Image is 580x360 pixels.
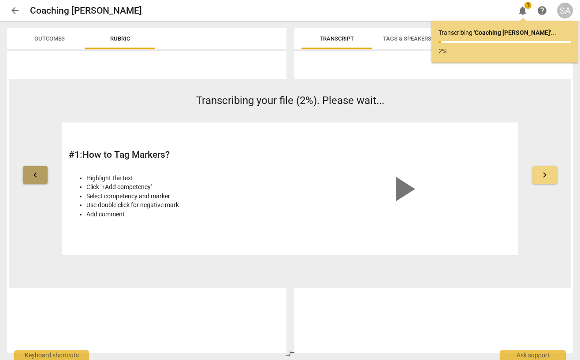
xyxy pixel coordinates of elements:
[383,35,431,42] span: Tags & Speakers
[69,149,286,160] h2: # 1 : How to Tag Markers?
[534,3,550,19] a: Help
[474,29,551,36] b: ' Coaching [PERSON_NAME] '
[30,5,142,16] h2: Coaching [PERSON_NAME]
[196,94,384,107] span: Transcribing your file (2%). Please wait...
[517,5,528,16] span: notifications
[86,182,286,192] li: Click '+Add competency'
[86,210,286,219] li: Add comment
[110,35,130,42] span: Rubric
[537,5,547,16] span: help
[86,192,286,201] li: Select competency and marker
[14,350,89,360] div: Keyboard shortcuts
[320,35,354,42] span: Transcript
[285,349,295,359] span: compare_arrows
[500,350,566,360] div: Ask support
[86,174,286,183] li: Highlight the text
[30,170,41,180] span: keyboard_arrow_left
[515,3,531,19] button: Notifications
[382,168,424,210] span: play_arrow
[439,47,571,56] p: 2%
[34,35,65,42] span: Outcomes
[86,200,286,210] li: Use double click for negative mark
[439,28,571,37] p: Transcribing ...
[524,2,532,9] span: 1
[10,5,20,16] span: arrow_back
[539,170,550,180] span: keyboard_arrow_right
[557,3,573,19] button: SA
